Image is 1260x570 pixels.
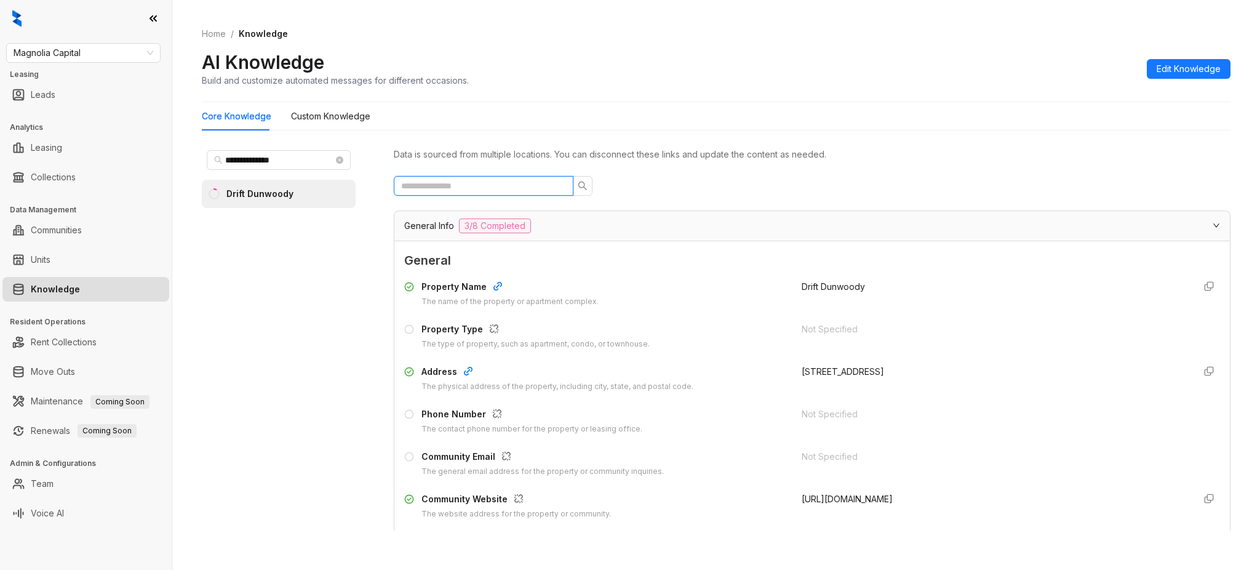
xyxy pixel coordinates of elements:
[2,135,169,160] li: Leasing
[12,10,22,27] img: logo
[394,211,1230,241] div: General Info3/8 Completed
[31,277,80,302] a: Knowledge
[802,407,1184,421] div: Not Specified
[421,450,664,466] div: Community Email
[10,316,172,327] h3: Resident Operations
[2,472,169,496] li: Team
[421,508,611,520] div: The website address for the property or community.
[421,296,599,308] div: The name of the property or apartment complex.
[31,419,137,443] a: RenewalsComing Soon
[802,323,1184,336] div: Not Specified
[421,492,611,508] div: Community Website
[31,82,55,107] a: Leads
[31,165,76,190] a: Collections
[1157,62,1221,76] span: Edit Knowledge
[2,501,169,526] li: Voice AI
[291,110,370,123] div: Custom Knowledge
[336,156,343,164] span: close-circle
[90,395,150,409] span: Coming Soon
[31,501,64,526] a: Voice AI
[231,27,234,41] li: /
[578,181,588,191] span: search
[421,423,642,435] div: The contact phone number for the property or leasing office.
[202,74,469,87] div: Build and customize automated messages for different occasions.
[226,187,293,201] div: Drift Dunwoody
[802,365,1184,379] div: [STREET_ADDRESS]
[459,219,531,233] span: 3/8 Completed
[239,28,288,39] span: Knowledge
[10,69,172,80] h3: Leasing
[78,424,137,438] span: Coming Soon
[421,365,693,381] div: Address
[1147,59,1230,79] button: Edit Knowledge
[2,218,169,243] li: Communities
[2,277,169,302] li: Knowledge
[2,247,169,272] li: Units
[2,330,169,355] li: Rent Collections
[421,407,642,423] div: Phone Number
[31,359,75,384] a: Move Outs
[421,381,693,393] div: The physical address of the property, including city, state, and postal code.
[1213,222,1220,229] span: expanded
[2,419,169,443] li: Renewals
[202,50,324,74] h2: AI Knowledge
[802,494,893,504] span: [URL][DOMAIN_NAME]
[31,135,62,160] a: Leasing
[199,27,228,41] a: Home
[802,450,1184,464] div: Not Specified
[2,389,169,414] li: Maintenance
[404,219,454,233] span: General Info
[421,323,650,339] div: Property Type
[2,359,169,384] li: Move Outs
[421,466,664,478] div: The general email address for the property or community inquiries.
[421,280,599,296] div: Property Name
[214,156,223,164] span: search
[10,122,172,133] h3: Analytics
[404,251,1220,270] span: General
[394,148,1230,161] div: Data is sourced from multiple locations. You can disconnect these links and update the content as...
[31,247,50,272] a: Units
[2,82,169,107] li: Leads
[31,472,54,496] a: Team
[14,44,153,62] span: Magnolia Capital
[421,339,650,350] div: The type of property, such as apartment, condo, or townhouse.
[31,330,97,355] a: Rent Collections
[202,110,271,123] div: Core Knowledge
[10,204,172,215] h3: Data Management
[2,165,169,190] li: Collections
[31,218,82,243] a: Communities
[802,281,865,292] span: Drift Dunwoody
[10,458,172,469] h3: Admin & Configurations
